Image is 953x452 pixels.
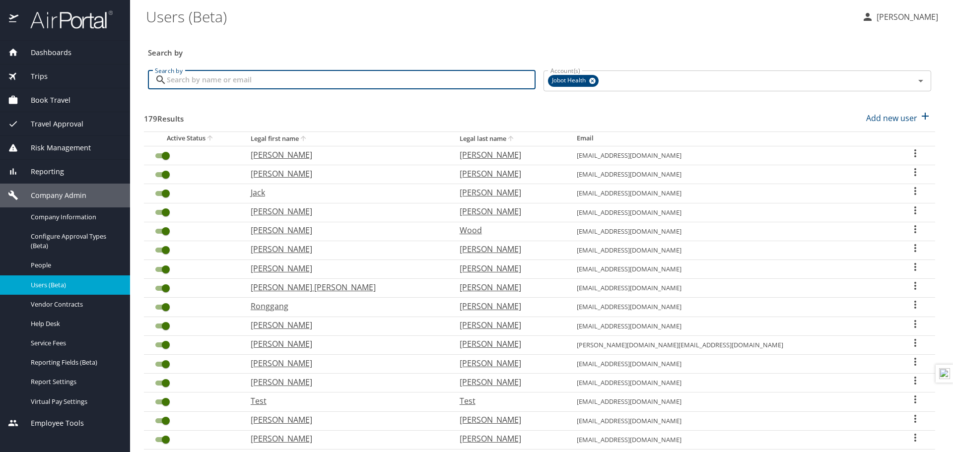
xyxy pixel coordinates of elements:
[31,212,118,222] span: Company Information
[251,338,440,350] p: [PERSON_NAME]
[548,75,599,87] div: Jobot Health
[460,243,557,255] p: [PERSON_NAME]
[251,168,440,180] p: [PERSON_NAME]
[460,357,557,369] p: [PERSON_NAME]
[144,107,184,125] h3: 179 Results
[18,166,64,177] span: Reporting
[569,184,895,203] td: [EMAIL_ADDRESS][DOMAIN_NAME]
[569,355,895,374] td: [EMAIL_ADDRESS][DOMAIN_NAME]
[569,317,895,335] td: [EMAIL_ADDRESS][DOMAIN_NAME]
[874,11,938,23] p: [PERSON_NAME]
[31,358,118,367] span: Reporting Fields (Beta)
[460,414,557,426] p: [PERSON_NAME]
[506,134,516,144] button: sort
[569,146,895,165] td: [EMAIL_ADDRESS][DOMAIN_NAME]
[251,281,440,293] p: [PERSON_NAME] [PERSON_NAME]
[251,319,440,331] p: [PERSON_NAME]
[866,112,917,124] p: Add new user
[460,168,557,180] p: [PERSON_NAME]
[251,414,440,426] p: [PERSON_NAME]
[18,190,86,201] span: Company Admin
[569,335,895,354] td: [PERSON_NAME][DOMAIN_NAME][EMAIL_ADDRESS][DOMAIN_NAME]
[18,418,84,429] span: Employee Tools
[31,377,118,387] span: Report Settings
[251,395,440,407] p: Test
[460,433,557,445] p: [PERSON_NAME]
[548,75,592,86] span: Jobot Health
[31,397,118,406] span: Virtual Pay Settings
[569,222,895,241] td: [EMAIL_ADDRESS][DOMAIN_NAME]
[251,224,440,236] p: [PERSON_NAME]
[148,41,931,59] h3: Search by
[452,131,569,146] th: Legal last name
[251,149,440,161] p: [PERSON_NAME]
[569,374,895,392] td: [EMAIL_ADDRESS][DOMAIN_NAME]
[862,107,935,129] button: Add new user
[31,338,118,348] span: Service Fees
[251,243,440,255] p: [PERSON_NAME]
[31,232,118,251] span: Configure Approval Types (Beta)
[460,338,557,350] p: [PERSON_NAME]
[251,433,440,445] p: [PERSON_NAME]
[460,319,557,331] p: [PERSON_NAME]
[569,279,895,298] td: [EMAIL_ADDRESS][DOMAIN_NAME]
[31,260,118,270] span: People
[18,119,83,129] span: Travel Approval
[460,149,557,161] p: [PERSON_NAME]
[460,281,557,293] p: [PERSON_NAME]
[569,260,895,279] td: [EMAIL_ADDRESS][DOMAIN_NAME]
[569,131,895,146] th: Email
[569,241,895,259] td: [EMAIL_ADDRESS][DOMAIN_NAME]
[569,298,895,317] td: [EMAIL_ADDRESS][DOMAIN_NAME]
[167,70,536,89] input: Search by name or email
[251,187,440,198] p: Jack
[251,357,440,369] p: [PERSON_NAME]
[460,300,557,312] p: [PERSON_NAME]
[460,187,557,198] p: [PERSON_NAME]
[31,280,118,290] span: Users (Beta)
[146,1,854,32] h1: Users (Beta)
[460,395,557,407] p: Test
[243,131,452,146] th: Legal first name
[569,165,895,184] td: [EMAIL_ADDRESS][DOMAIN_NAME]
[569,411,895,430] td: [EMAIL_ADDRESS][DOMAIN_NAME]
[251,376,440,388] p: [PERSON_NAME]
[144,131,243,146] th: Active Status
[914,74,928,88] button: Open
[299,134,309,144] button: sort
[251,205,440,217] p: [PERSON_NAME]
[569,203,895,222] td: [EMAIL_ADDRESS][DOMAIN_NAME]
[460,224,557,236] p: Wood
[858,8,942,26] button: [PERSON_NAME]
[9,10,19,29] img: icon-airportal.png
[460,262,557,274] p: [PERSON_NAME]
[569,430,895,449] td: [EMAIL_ADDRESS][DOMAIN_NAME]
[460,376,557,388] p: [PERSON_NAME]
[251,300,440,312] p: Ronggang
[569,392,895,411] td: [EMAIL_ADDRESS][DOMAIN_NAME]
[31,300,118,309] span: Vendor Contracts
[31,319,118,328] span: Help Desk
[18,47,71,58] span: Dashboards
[18,71,48,82] span: Trips
[18,95,70,106] span: Book Travel
[251,262,440,274] p: [PERSON_NAME]
[205,134,215,143] button: sort
[19,10,113,29] img: airportal-logo.png
[18,142,91,153] span: Risk Management
[460,205,557,217] p: [PERSON_NAME]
